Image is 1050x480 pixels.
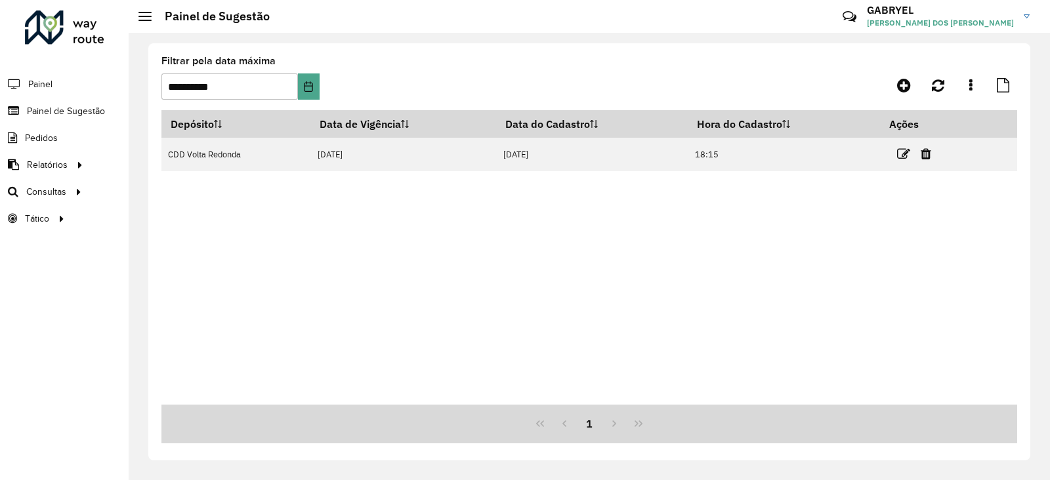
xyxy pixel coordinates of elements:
[152,9,270,24] h2: Painel de Sugestão
[161,53,276,69] label: Filtrar pela data máxima
[497,110,688,138] th: Data do Cadastro
[835,3,864,31] a: Contato Rápido
[298,73,319,100] button: Choose Date
[25,212,49,226] span: Tático
[27,104,105,118] span: Painel de Sugestão
[497,138,688,171] td: [DATE]
[867,4,1014,16] h3: GABRYEL
[897,145,910,163] a: Editar
[880,110,959,138] th: Ações
[577,411,602,436] button: 1
[26,185,66,199] span: Consultas
[161,138,311,171] td: CDD Volta Redonda
[25,131,58,145] span: Pedidos
[311,138,497,171] td: [DATE]
[311,110,497,138] th: Data de Vigência
[688,138,880,171] td: 18:15
[688,110,880,138] th: Hora do Cadastro
[161,110,311,138] th: Depósito
[27,158,68,172] span: Relatórios
[28,77,52,91] span: Painel
[921,145,931,163] a: Excluir
[867,17,1014,29] span: [PERSON_NAME] DOS [PERSON_NAME]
